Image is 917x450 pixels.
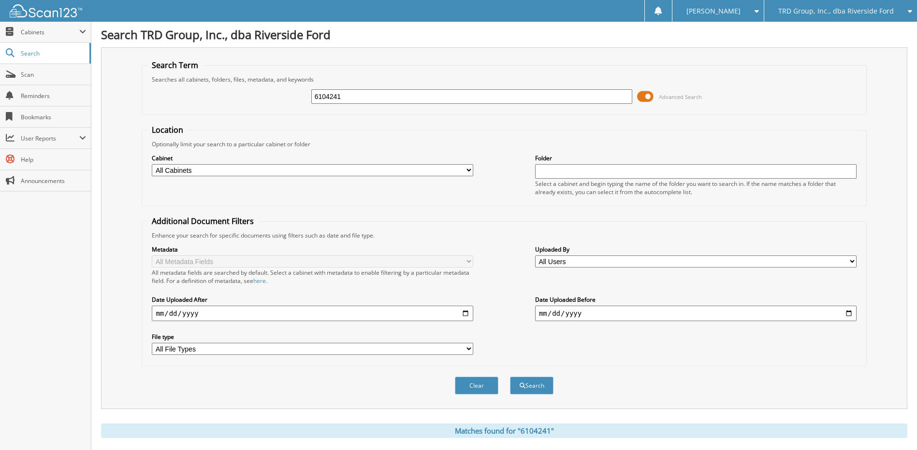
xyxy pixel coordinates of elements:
[535,180,857,196] div: Select a cabinet and begin typing the name of the folder you want to search in. If the name match...
[152,245,473,253] label: Metadata
[21,28,79,36] span: Cabinets
[535,306,857,321] input: end
[147,140,861,148] div: Optionally limit your search to a particular cabinet or folder
[21,155,86,164] span: Help
[101,423,907,438] div: Matches found for "6104241"
[147,125,188,135] legend: Location
[147,231,861,239] div: Enhance your search for specific documents using filters such as date and file type.
[10,4,82,17] img: scan123-logo-white.svg
[686,8,741,14] span: [PERSON_NAME]
[101,27,907,42] h1: Search TRD Group, Inc., dba Riverside Ford
[455,377,498,394] button: Clear
[147,75,861,84] div: Searches all cabinets, folders, files, metadata, and keywords
[21,49,85,57] span: Search
[21,134,79,142] span: User Reports
[535,154,857,162] label: Folder
[21,113,86,121] span: Bookmarks
[21,70,86,79] span: Scan
[152,306,473,321] input: start
[147,60,203,70] legend: Search Term
[147,216,259,226] legend: Additional Document Filters
[253,277,266,285] a: here
[152,154,473,162] label: Cabinet
[152,295,473,304] label: Date Uploaded After
[152,268,473,285] div: All metadata fields are searched by default. Select a cabinet with metadata to enable filtering b...
[21,92,86,100] span: Reminders
[659,93,702,100] span: Advanced Search
[152,333,473,341] label: File type
[21,177,86,185] span: Announcements
[778,8,894,14] span: TRD Group, Inc., dba Riverside Ford
[535,245,857,253] label: Uploaded By
[535,295,857,304] label: Date Uploaded Before
[510,377,553,394] button: Search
